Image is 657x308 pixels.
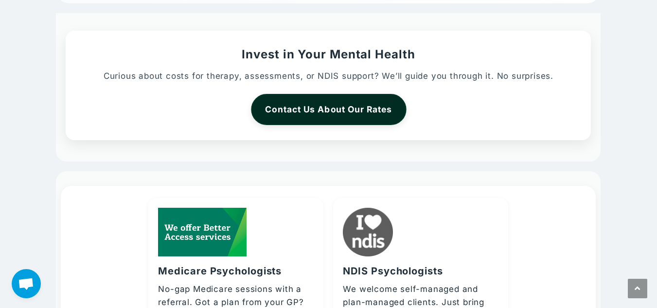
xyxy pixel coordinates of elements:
h2: Invest in Your Mental Health [83,46,573,63]
h3: Medicare Psychologists [158,264,282,278]
img: We offer Better Access services [158,208,247,256]
p: Curious about costs for therapy, assessments, or NDIS support? We’ll guide you through it. No sur... [83,70,573,83]
a: Scroll to the top of the page [628,279,647,298]
h3: NDIS Psychologists [343,264,443,278]
div: Open chat [12,269,41,298]
a: Contact Us About Our Rates [251,94,406,125]
img: I love NDIS [343,208,392,256]
section: Rates and Fees Inquiry [56,13,601,162]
